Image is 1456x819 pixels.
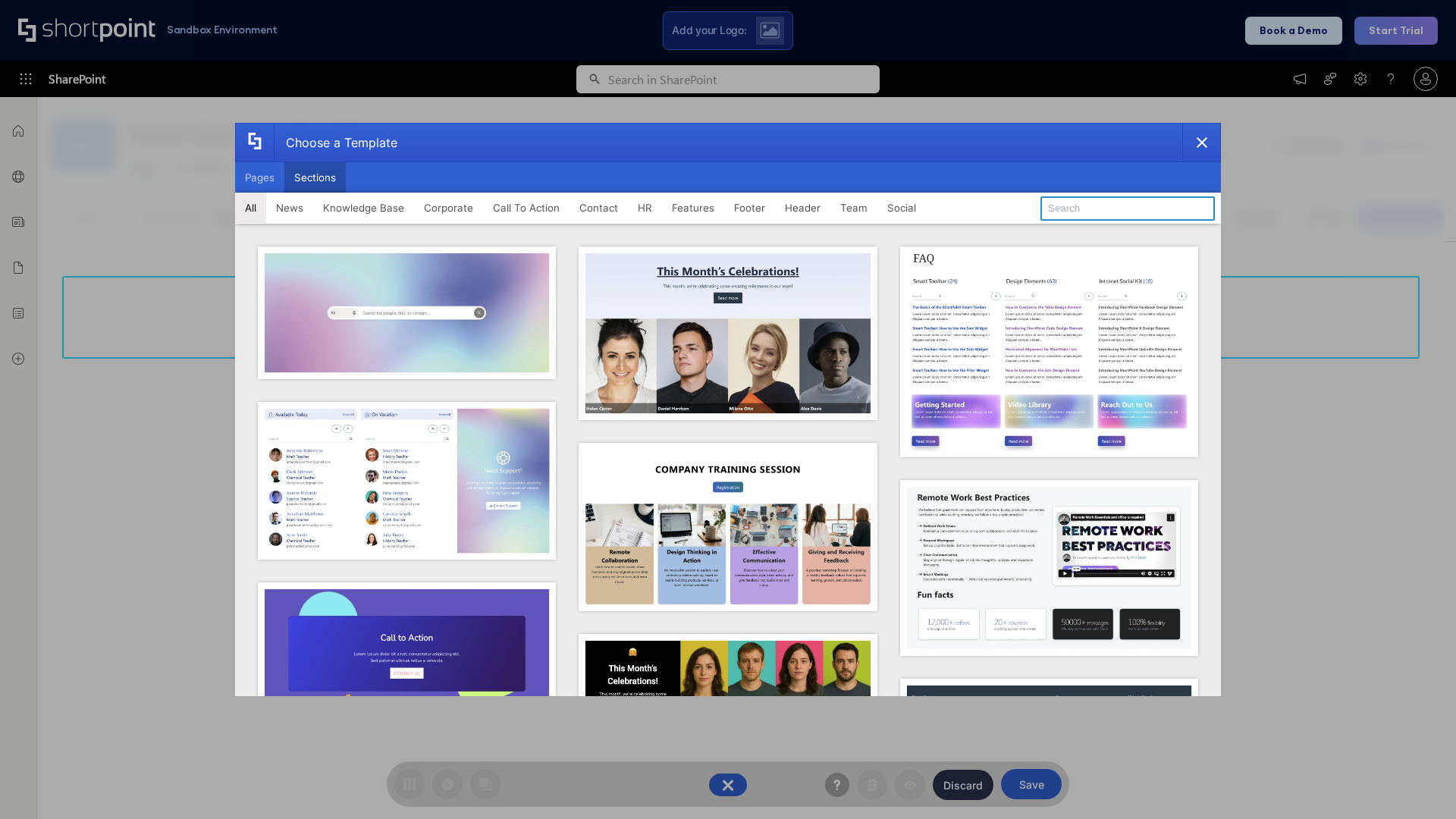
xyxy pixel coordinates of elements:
[662,193,724,223] button: Features
[877,193,926,223] button: Social
[414,193,483,223] button: Corporate
[284,162,346,193] button: Sections
[570,193,628,223] button: Contact
[830,193,877,223] button: Team
[235,123,1221,696] div: template selector
[235,193,266,223] button: All
[1380,746,1456,819] iframe: Chat Widget
[313,193,414,223] button: Knowledge Base
[483,193,570,223] button: Call To Action
[724,193,775,223] button: Footer
[1040,196,1215,221] input: Search
[775,193,830,223] button: Header
[628,193,662,223] button: HR
[235,162,284,193] button: Pages
[266,193,313,223] button: News
[274,124,397,162] div: Choose a Template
